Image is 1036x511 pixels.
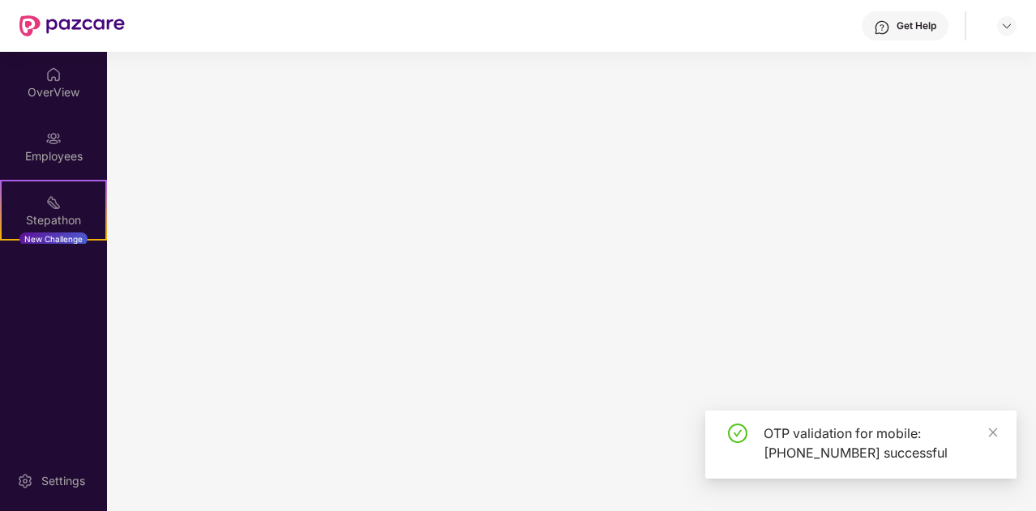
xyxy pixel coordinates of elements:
[17,473,33,489] img: svg+xml;base64,PHN2ZyBpZD0iU2V0dGluZy0yMHgyMCIgeG1sbnM9Imh0dHA6Ly93d3cudzMub3JnLzIwMDAvc3ZnIiB3aW...
[2,212,105,228] div: Stepathon
[987,427,999,438] span: close
[874,19,890,36] img: svg+xml;base64,PHN2ZyBpZD0iSGVscC0zMngzMiIgeG1sbnM9Imh0dHA6Ly93d3cudzMub3JnLzIwMDAvc3ZnIiB3aWR0aD...
[45,194,62,211] img: svg+xml;base64,PHN2ZyB4bWxucz0iaHR0cDovL3d3dy53My5vcmcvMjAwMC9zdmciIHdpZHRoPSIyMSIgaGVpZ2h0PSIyMC...
[728,424,747,443] span: check-circle
[897,19,936,32] div: Get Help
[36,473,90,489] div: Settings
[45,130,62,147] img: svg+xml;base64,PHN2ZyBpZD0iRW1wbG95ZWVzIiB4bWxucz0iaHR0cDovL3d3dy53My5vcmcvMjAwMC9zdmciIHdpZHRoPS...
[45,66,62,83] img: svg+xml;base64,PHN2ZyBpZD0iSG9tZSIgeG1sbnM9Imh0dHA6Ly93d3cudzMub3JnLzIwMDAvc3ZnIiB3aWR0aD0iMjAiIG...
[764,424,997,462] div: OTP validation for mobile: [PHONE_NUMBER] successful
[19,232,88,245] div: New Challenge
[19,15,125,36] img: New Pazcare Logo
[1000,19,1013,32] img: svg+xml;base64,PHN2ZyBpZD0iRHJvcGRvd24tMzJ4MzIiIHhtbG5zPSJodHRwOi8vd3d3LnczLm9yZy8yMDAwL3N2ZyIgd2...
